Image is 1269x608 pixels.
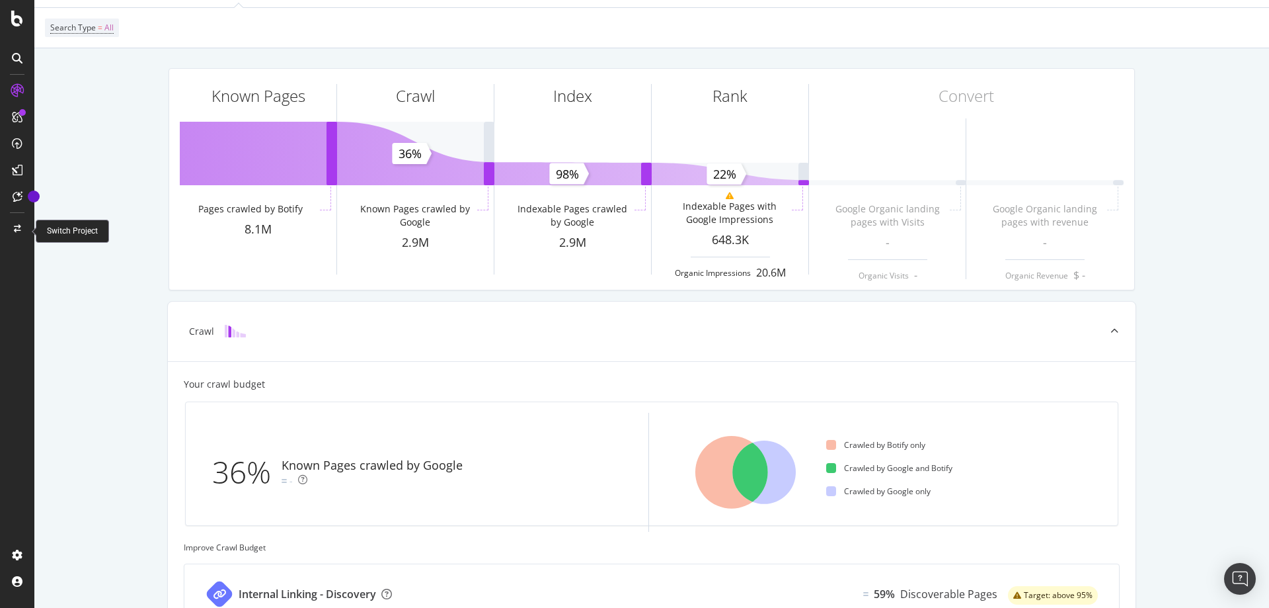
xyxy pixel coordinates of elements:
[50,22,96,33] span: Search Type
[198,202,303,216] div: Pages crawled by Botify
[513,202,631,229] div: Indexable Pages crawled by Google
[1024,591,1093,599] span: Target: above 95%
[239,587,376,602] div: Internal Linking - Discovery
[47,226,98,237] div: Switch Project
[211,85,305,107] div: Known Pages
[826,439,925,451] div: Crawled by Botify only
[553,85,592,107] div: Index
[189,325,214,338] div: Crawl
[396,85,435,107] div: Crawl
[212,451,282,494] div: 36%
[670,200,788,226] div: Indexable Pages with Google Impressions
[225,325,246,337] img: block-icon
[863,592,868,596] img: Equal
[104,19,114,37] span: All
[826,462,952,474] div: Crawled by Google and Botify
[494,234,651,251] div: 2.9M
[900,587,997,602] div: Discoverable Pages
[756,265,786,281] div: 20.6M
[289,474,293,488] div: -
[874,587,895,602] div: 59%
[282,457,463,474] div: Known Pages crawled by Google
[184,378,265,391] div: Your crawl budget
[184,542,1120,553] div: Improve Crawl Budget
[282,479,287,483] img: Equal
[98,22,102,33] span: =
[1224,563,1256,595] div: Open Intercom Messenger
[712,85,748,107] div: Rank
[180,221,336,238] div: 8.1M
[337,234,494,251] div: 2.9M
[652,232,808,249] div: 648.3K
[675,267,751,279] div: Organic Impressions
[356,202,474,229] div: Known Pages crawled by Google
[28,191,40,202] div: Tooltip anchor
[826,486,931,497] div: Crawled by Google only
[1008,586,1098,605] div: warning label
